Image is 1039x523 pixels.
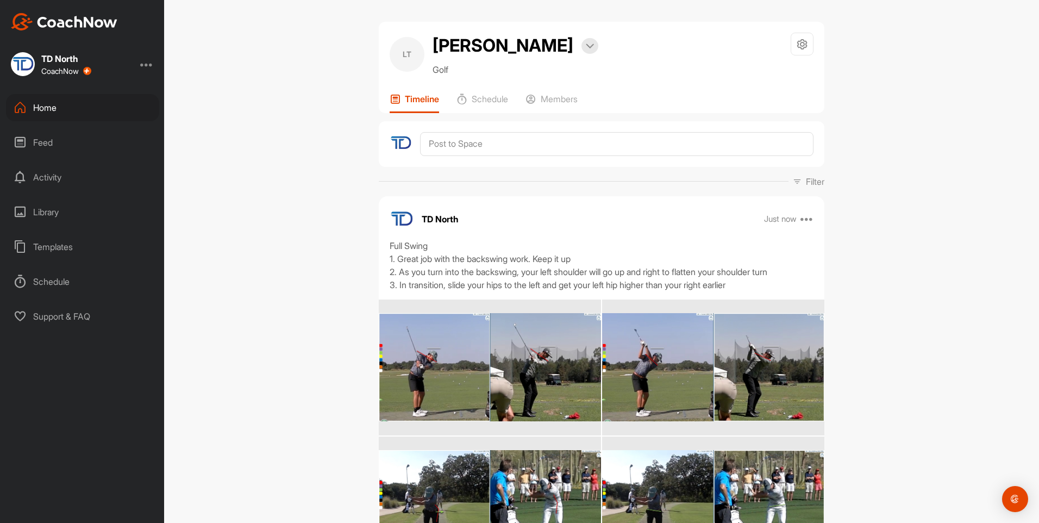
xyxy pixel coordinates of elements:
img: square_a2c626d8416b12200a2ebc46ed2e55fa.jpg [11,52,35,76]
p: Members [541,94,578,104]
p: Filter [806,175,824,188]
img: media [379,313,601,422]
div: CoachNow [41,67,91,76]
div: Activity [6,164,159,191]
h2: [PERSON_NAME] [433,33,573,59]
p: Timeline [405,94,439,104]
div: Schedule [6,268,159,295]
div: TD North [41,54,91,63]
img: avatar [390,207,414,231]
img: avatar [390,132,412,154]
img: media [602,313,824,422]
p: TD North [422,213,459,226]
div: LT [390,37,424,72]
div: Full Swing 1. Great job with the backswing work. Keep it up 2. As you turn into the backswing, yo... [390,239,813,291]
p: Golf [433,63,598,76]
img: arrow-down [586,43,594,49]
div: Open Intercom Messenger [1002,486,1028,512]
p: Schedule [472,94,508,104]
div: Support & FAQ [6,303,159,330]
div: Library [6,198,159,226]
div: Templates [6,233,159,260]
p: Just now [764,214,797,225]
img: CoachNow [11,13,117,30]
div: Feed [6,129,159,156]
div: Home [6,94,159,121]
